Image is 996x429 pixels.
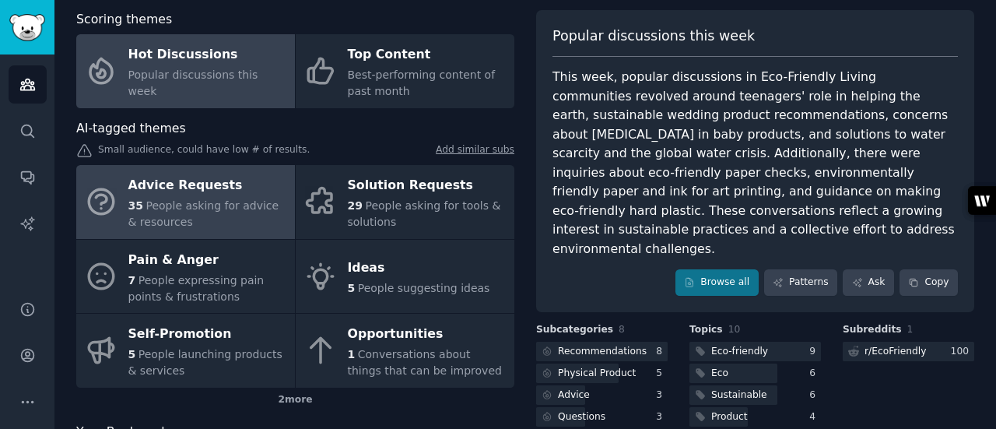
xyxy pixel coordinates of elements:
div: Eco-friendly [711,345,768,359]
a: Ask [843,269,894,296]
a: Top ContentBest-performing content of past month [296,34,514,108]
a: Advice Requests35People asking for advice & resources [76,165,295,239]
a: r/EcoFriendly100 [843,342,974,361]
span: 35 [128,199,143,212]
div: 3 [656,410,668,424]
span: Best-performing content of past month [348,69,496,97]
div: 8 [656,345,668,359]
div: 100 [951,345,974,359]
div: 9 [809,345,821,359]
div: Pain & Anger [128,248,287,273]
span: People suggesting ideas [358,282,490,294]
div: Questions [558,410,605,424]
div: 2 more [76,388,514,413]
span: 5 [128,348,136,360]
div: Opportunities [348,322,507,347]
div: 5 [656,367,668,381]
span: 29 [348,199,363,212]
div: Small audience, could have low # of results. [76,143,514,160]
img: GummySearch logo [9,14,45,41]
span: Topics [689,323,723,337]
a: Opportunities1Conversations about things that can be improved [296,314,514,388]
span: 10 [728,324,741,335]
span: People expressing pain points & frustrations [128,274,265,303]
div: Physical Product [558,367,636,381]
a: Questions3 [536,407,668,427]
span: People asking for tools & solutions [348,199,501,228]
div: 4 [809,410,821,424]
span: People asking for advice & resources [128,199,279,228]
div: Sustainable [711,389,767,403]
a: Self-Promotion5People launching products & services [76,314,295,388]
a: Sustainable6 [689,385,821,405]
span: 8 [619,324,625,335]
div: Advice [558,389,590,403]
div: 6 [809,389,821,403]
span: AI-tagged themes [76,119,186,139]
a: Browse all [675,269,759,296]
div: Eco [711,367,728,381]
a: Eco-friendly9 [689,342,821,361]
a: Product4 [689,407,821,427]
a: Hot DiscussionsPopular discussions this week [76,34,295,108]
span: 7 [128,274,136,287]
div: r/ EcoFriendly [864,345,926,359]
div: Ideas [348,256,490,281]
span: Scoring themes [76,10,172,30]
span: Popular discussions this week [552,26,755,46]
span: 1 [907,324,914,335]
a: Patterns [764,269,837,296]
div: Product [711,410,748,424]
div: Solution Requests [348,174,507,199]
span: Subreddits [843,323,902,337]
span: 5 [348,282,356,294]
a: Physical Product5 [536,364,668,383]
span: 1 [348,348,356,360]
a: Eco6 [689,364,821,383]
div: 6 [809,367,821,381]
a: Advice3 [536,385,668,405]
div: This week, popular discussions in Eco-Friendly Living communities revolved around teenagers' role... [552,68,958,258]
span: Popular discussions this week [128,69,258,97]
button: Copy [900,269,958,296]
a: Add similar subs [436,143,514,160]
a: Pain & Anger7People expressing pain points & frustrations [76,240,295,314]
div: Self-Promotion [128,322,287,347]
span: People launching products & services [128,348,282,377]
a: Solution Requests29People asking for tools & solutions [296,165,514,239]
div: Hot Discussions [128,43,287,68]
div: Advice Requests [128,174,287,199]
div: Top Content [348,43,507,68]
div: 3 [656,389,668,403]
span: Subcategories [536,323,613,337]
div: Recommendations [558,345,647,359]
a: Ideas5People suggesting ideas [296,240,514,314]
span: Conversations about things that can be improved [348,348,502,377]
a: Recommendations8 [536,342,668,361]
